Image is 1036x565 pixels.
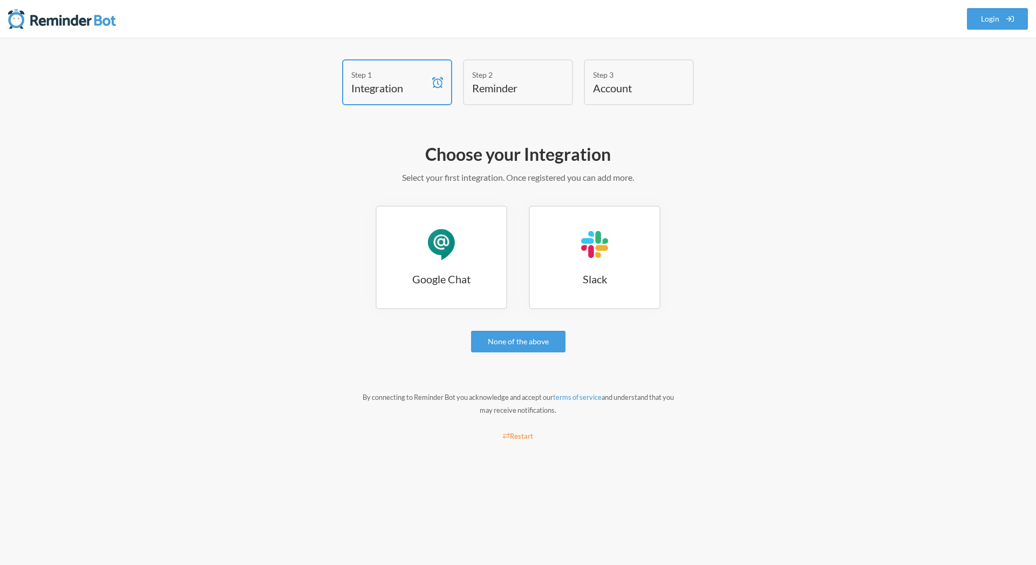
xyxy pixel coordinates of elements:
small: By connecting to Reminder Bot you acknowledge and accept our and understand that you may receive ... [363,393,674,414]
img: Reminder Bot [8,8,116,30]
h3: Slack [530,271,659,287]
a: terms of service [553,393,602,401]
div: Step 1 [351,69,427,80]
h4: Reminder [472,80,548,96]
p: Select your first integration. Once registered you can add more. [205,171,831,184]
div: Step 3 [593,69,669,80]
div: Step 2 [472,69,548,80]
small: Restart [503,432,533,440]
h4: Account [593,80,669,96]
h4: Integration [351,80,427,96]
a: Login [967,8,1028,30]
h2: Choose your Integration [205,143,831,166]
h3: Google Chat [377,271,506,287]
a: None of the above [471,331,565,352]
